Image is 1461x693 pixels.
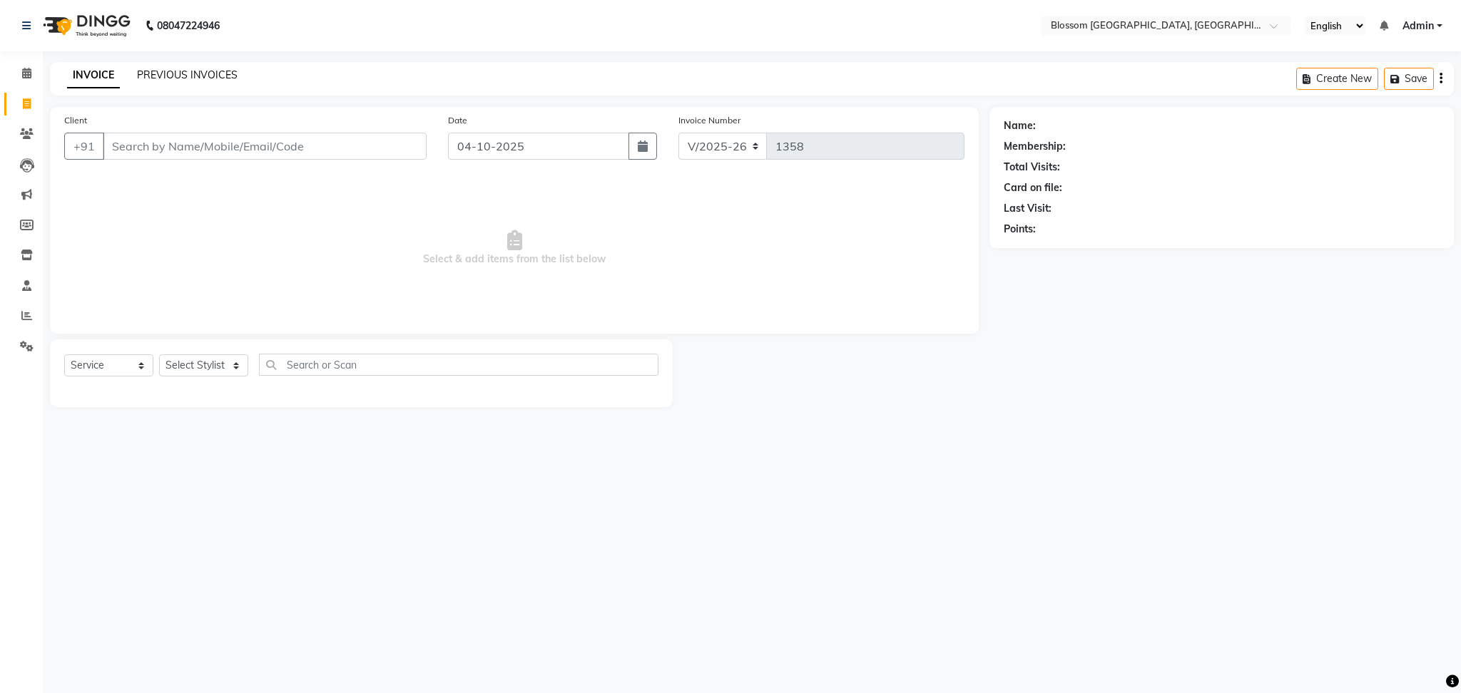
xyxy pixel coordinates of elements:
button: +91 [64,133,104,160]
input: Search by Name/Mobile/Email/Code [103,133,427,160]
div: Membership: [1004,139,1066,154]
button: Save [1384,68,1434,90]
label: Date [448,114,467,127]
img: logo [36,6,134,46]
button: Create New [1296,68,1378,90]
a: INVOICE [67,63,120,88]
input: Search or Scan [259,354,658,376]
div: Last Visit: [1004,201,1052,216]
span: Select & add items from the list below [64,177,964,319]
div: Total Visits: [1004,160,1060,175]
label: Invoice Number [678,114,740,127]
b: 08047224946 [157,6,220,46]
span: Admin [1403,19,1434,34]
label: Client [64,114,87,127]
a: PREVIOUS INVOICES [137,68,238,81]
div: Name: [1004,118,1036,133]
div: Points: [1004,222,1036,237]
div: Card on file: [1004,180,1062,195]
